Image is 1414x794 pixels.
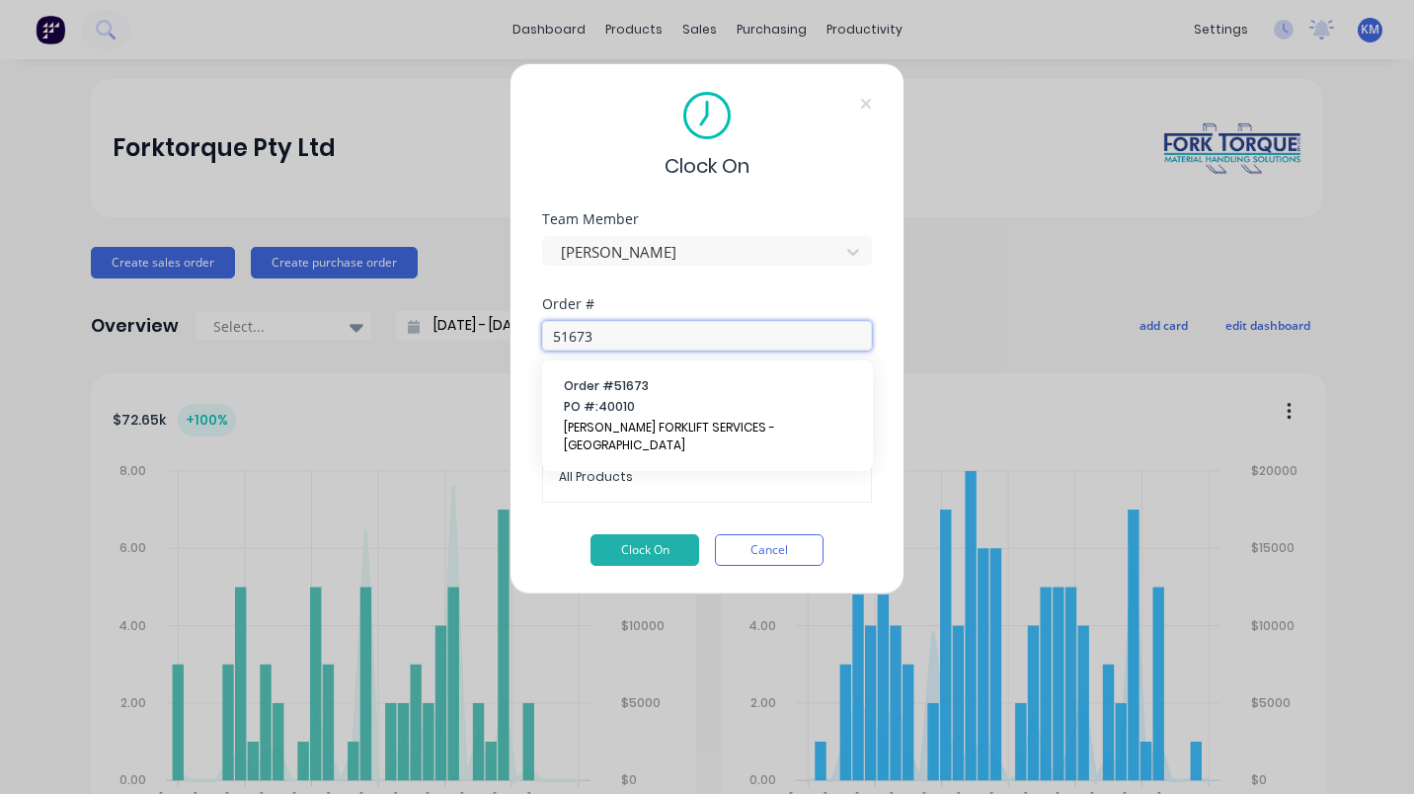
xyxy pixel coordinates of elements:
[542,297,872,311] div: Order #
[590,534,699,566] button: Clock On
[542,212,872,226] div: Team Member
[564,377,851,395] span: Order # 51673
[564,419,851,454] span: [PERSON_NAME] FORKLIFT SERVICES - [GEOGRAPHIC_DATA]
[715,534,824,566] button: Cancel
[564,398,851,416] span: PO #: 40010
[665,151,749,181] span: Clock On
[542,321,872,351] input: Search order number...
[559,468,855,486] span: All Products
[558,376,857,455] button: Order #51673PO #:40010[PERSON_NAME] FORKLIFT SERVICES - [GEOGRAPHIC_DATA]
